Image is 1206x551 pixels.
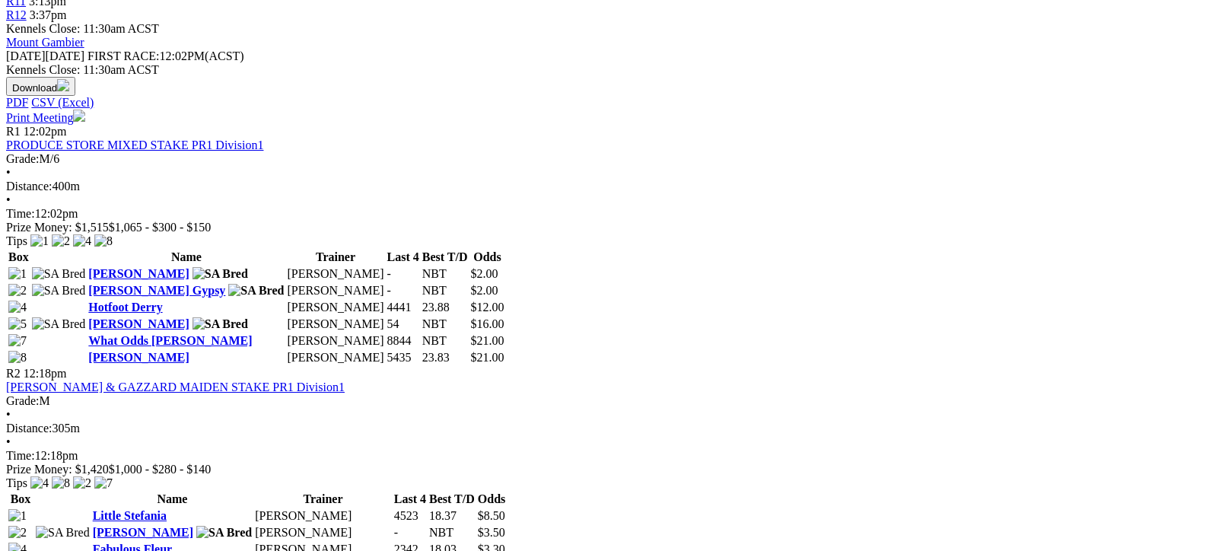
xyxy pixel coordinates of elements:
img: 8 [52,476,70,490]
span: $21.00 [471,351,504,364]
td: 18.37 [428,508,476,524]
td: 8844 [387,333,420,349]
span: • [6,193,11,206]
img: 8 [94,234,113,248]
img: SA Bred [36,526,90,540]
th: Last 4 [387,250,420,265]
span: R1 [6,125,21,138]
img: 2 [73,476,91,490]
button: Download [6,77,75,96]
div: 305m [6,422,1200,435]
div: Prize Money: $1,420 [6,463,1200,476]
span: R2 [6,367,21,380]
span: FIRST RACE: [88,49,159,62]
th: Trainer [286,250,384,265]
td: [PERSON_NAME] [286,266,384,282]
div: Prize Money: $1,515 [6,221,1200,234]
td: NBT [428,525,476,540]
span: Time: [6,207,35,220]
img: SA Bred [32,317,86,331]
span: Kennels Close: 11:30am ACST [6,22,159,35]
div: M [6,394,1200,408]
a: [PERSON_NAME] [93,526,193,539]
span: [DATE] [6,49,46,62]
div: M/6 [6,152,1200,166]
img: 4 [30,476,49,490]
td: [PERSON_NAME] [254,525,392,540]
td: 23.88 [422,300,469,315]
td: NBT [422,333,469,349]
td: - [387,283,420,298]
img: SA Bred [32,267,86,281]
span: • [6,435,11,448]
img: 2 [52,234,70,248]
span: Box [11,492,31,505]
div: 400m [6,180,1200,193]
span: • [6,166,11,179]
img: 5 [8,317,27,331]
a: [PERSON_NAME] Gypsy [88,284,225,297]
a: PRODUCE STORE MIXED STAKE PR1 Division1 [6,139,263,151]
img: 7 [94,476,113,490]
span: Grade: [6,152,40,165]
td: 23.83 [422,350,469,365]
span: • [6,408,11,421]
span: 12:02PM(ACST) [88,49,244,62]
img: SA Bred [193,317,248,331]
img: SA Bred [228,284,284,298]
img: 8 [8,351,27,365]
img: SA Bred [196,526,252,540]
span: $8.50 [478,509,505,522]
img: 1 [30,234,49,248]
div: Download [6,96,1200,110]
a: R12 [6,8,27,21]
img: 7 [8,334,27,348]
span: Grade: [6,394,40,407]
img: 2 [8,284,27,298]
span: Distance: [6,422,52,435]
th: Odds [470,250,505,265]
td: [PERSON_NAME] [286,333,384,349]
td: [PERSON_NAME] [286,317,384,332]
td: 4523 [393,508,427,524]
span: $2.00 [471,267,498,280]
span: $1,065 - $300 - $150 [109,221,212,234]
a: [PERSON_NAME] [88,317,189,330]
span: 12:02pm [24,125,67,138]
span: $1,000 - $280 - $140 [109,463,212,476]
img: 4 [8,301,27,314]
span: $3.50 [478,526,505,539]
a: What Odds [PERSON_NAME] [88,334,252,347]
span: Time: [6,449,35,462]
td: NBT [422,283,469,298]
span: Box [8,250,29,263]
span: $16.00 [471,317,504,330]
div: Kennels Close: 11:30am ACST [6,63,1200,77]
div: 12:18pm [6,449,1200,463]
td: - [387,266,420,282]
td: NBT [422,317,469,332]
span: [DATE] [6,49,84,62]
a: CSV (Excel) [31,96,94,109]
a: Little Stefania [93,509,167,522]
span: Distance: [6,180,52,193]
a: [PERSON_NAME] [88,267,189,280]
img: 1 [8,509,27,523]
img: SA Bred [193,267,248,281]
th: Trainer [254,492,392,507]
td: [PERSON_NAME] [286,350,384,365]
span: 12:18pm [24,367,67,380]
img: printer.svg [73,110,85,122]
img: 2 [8,526,27,540]
th: Best T/D [422,250,469,265]
a: [PERSON_NAME] [88,351,189,364]
a: Mount Gambier [6,36,84,49]
img: 1 [8,267,27,281]
th: Odds [477,492,506,507]
img: 4 [73,234,91,248]
a: Hotfoot Derry [88,301,162,314]
img: download.svg [57,79,69,91]
td: [PERSON_NAME] [286,283,384,298]
th: Best T/D [428,492,476,507]
td: [PERSON_NAME] [286,300,384,315]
